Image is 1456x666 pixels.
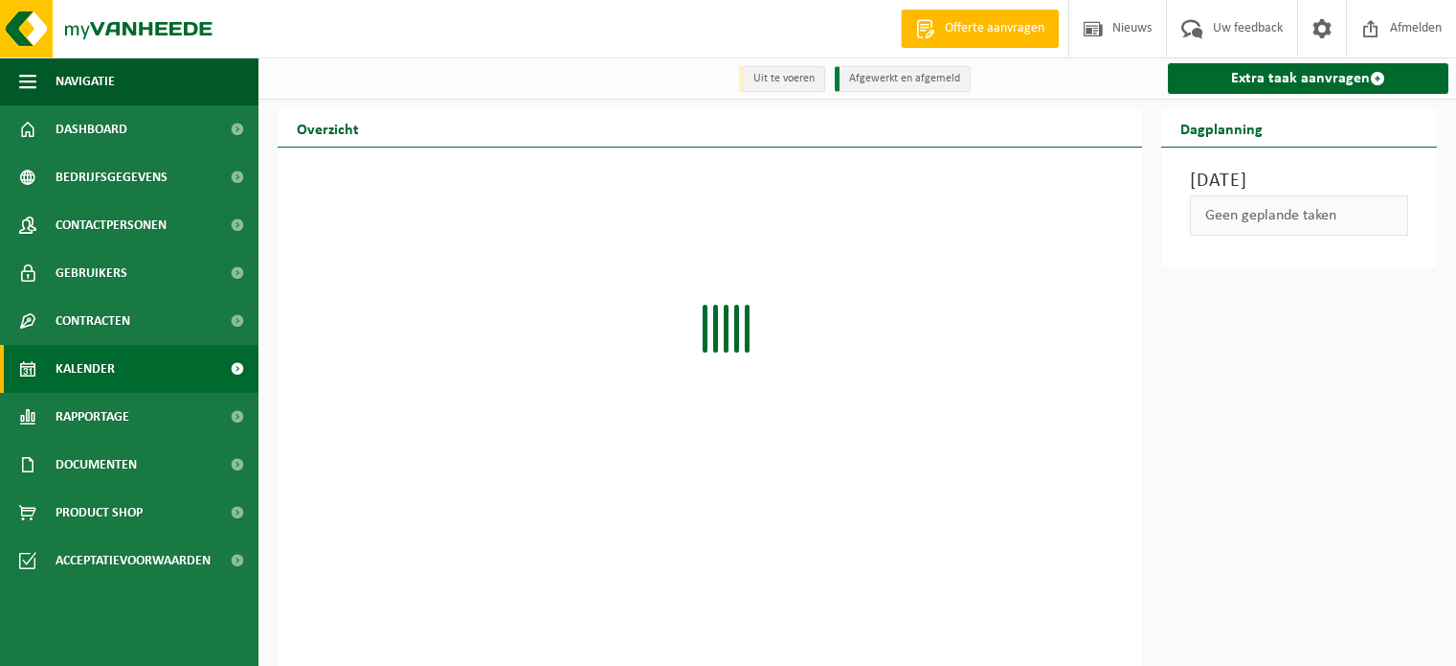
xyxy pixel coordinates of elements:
[56,57,115,105] span: Navigatie
[56,297,130,345] span: Contracten
[56,393,129,441] span: Rapportage
[56,249,127,297] span: Gebruikers
[56,489,143,537] span: Product Shop
[1190,195,1408,236] div: Geen geplande taken
[56,345,115,393] span: Kalender
[56,201,167,249] span: Contactpersonen
[901,10,1059,48] a: Offerte aanvragen
[1190,167,1408,195] h3: [DATE]
[940,19,1049,38] span: Offerte aanvragen
[1161,109,1282,147] h2: Dagplanning
[1168,63,1448,94] a: Extra taak aanvragen
[56,441,137,489] span: Documenten
[56,537,211,585] span: Acceptatievoorwaarden
[835,66,971,92] li: Afgewerkt en afgemeld
[278,109,378,147] h2: Overzicht
[739,66,825,92] li: Uit te voeren
[56,153,168,201] span: Bedrijfsgegevens
[56,105,127,153] span: Dashboard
